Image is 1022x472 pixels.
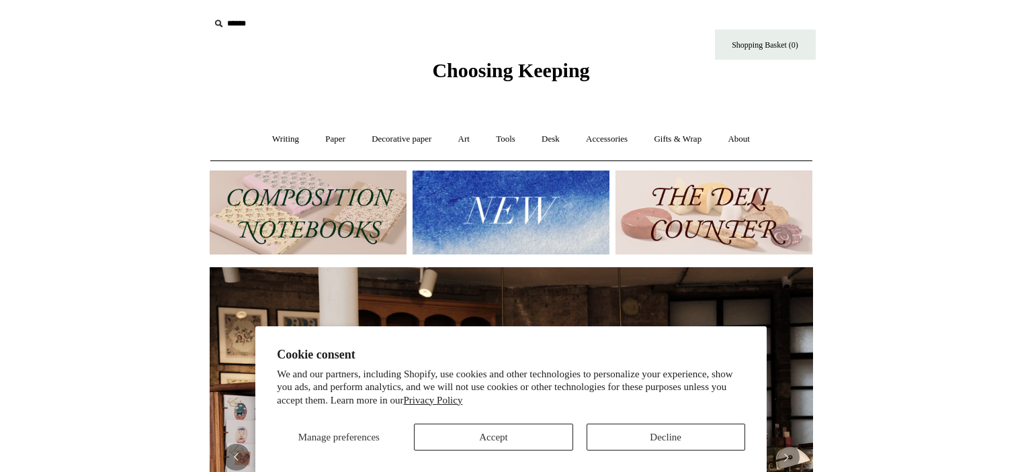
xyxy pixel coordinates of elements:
[260,122,311,157] a: Writing
[223,444,250,471] button: Previous
[277,368,745,408] p: We and our partners, including Shopify, use cookies and other technologies to personalize your ex...
[432,59,589,81] span: Choosing Keeping
[313,122,357,157] a: Paper
[574,122,640,157] a: Accessories
[529,122,572,157] a: Desk
[432,70,589,79] a: Choosing Keeping
[615,171,812,254] img: The Deli Counter
[404,395,463,406] a: Privacy Policy
[587,424,745,451] button: Decline
[773,444,800,471] button: Next
[413,171,609,254] img: New.jpg__PID:f73bdf93-380a-4a35-bcfe-7823039498e1
[642,122,714,157] a: Gifts & Wrap
[359,122,443,157] a: Decorative paper
[277,424,400,451] button: Manage preferences
[210,171,407,254] img: 202302 Composition ledgers.jpg__PID:69722ee6-fa44-49dd-a067-31375e5d54ec
[715,30,816,60] a: Shopping Basket (0)
[716,122,762,157] a: About
[277,348,745,362] h2: Cookie consent
[298,432,380,442] span: Manage preferences
[446,122,482,157] a: Art
[484,122,527,157] a: Tools
[414,424,572,451] button: Accept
